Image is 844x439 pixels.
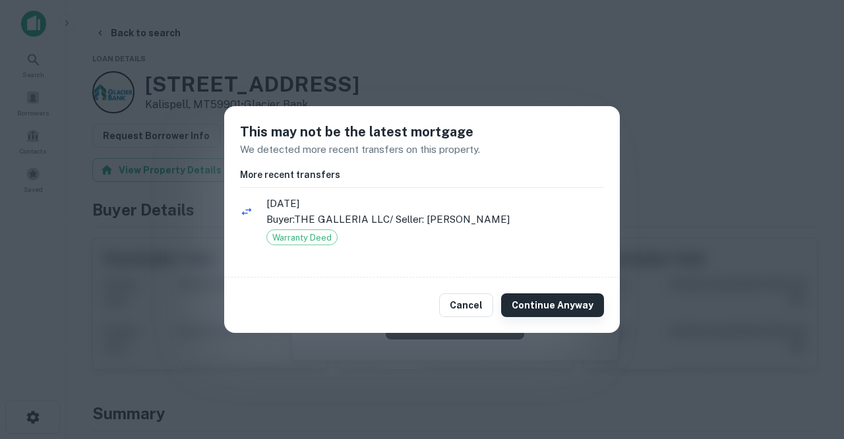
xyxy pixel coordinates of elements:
[240,122,604,142] h5: This may not be the latest mortgage
[240,167,604,182] h6: More recent transfers
[266,229,338,245] div: Warranty Deed
[778,334,844,397] iframe: Chat Widget
[266,196,604,212] span: [DATE]
[240,142,604,158] p: We detected more recent transfers on this property.
[501,293,604,317] button: Continue Anyway
[439,293,493,317] button: Cancel
[267,231,337,245] span: Warranty Deed
[266,212,604,227] p: Buyer: THE GALLERIA LLC / Seller: [PERSON_NAME]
